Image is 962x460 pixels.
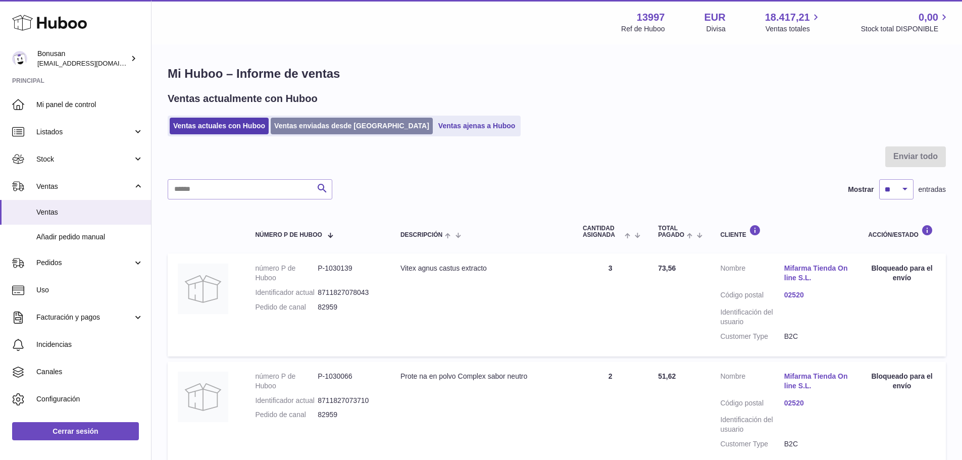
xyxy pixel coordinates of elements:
td: 3 [573,253,648,356]
a: Ventas enviadas desde [GEOGRAPHIC_DATA] [271,118,433,134]
a: Ventas actuales con Huboo [170,118,269,134]
dd: 82959 [318,410,380,420]
dd: 8711827073710 [318,396,380,405]
dt: Código postal [720,398,784,411]
div: Divisa [706,24,726,34]
div: Acción/Estado [868,225,936,238]
dt: Customer Type [720,439,784,449]
a: Mifarma Tienda Online S.L. [784,372,848,391]
dt: Identificación del usuario [720,308,784,327]
div: Cliente [720,225,848,238]
div: Ref de Huboo [621,24,665,34]
img: info@bonusan.es [12,51,27,66]
a: Mifarma Tienda Online S.L. [784,264,848,283]
dt: Pedido de canal [255,410,318,420]
a: 02520 [784,290,848,300]
dd: B2C [784,439,848,449]
span: Pedidos [36,258,133,268]
label: Mostrar [848,185,874,194]
span: Stock total DISPONIBLE [861,24,950,34]
div: Bonusan [37,49,128,68]
span: Mi panel de control [36,100,143,110]
span: Ventas totales [766,24,822,34]
img: no-photo.jpg [178,264,228,314]
a: Ventas ajenas a Huboo [435,118,519,134]
dt: Nombre [720,264,784,285]
span: Stock [36,155,133,164]
span: Incidencias [36,340,143,349]
span: 0,00 [919,11,938,24]
span: 18.417,21 [765,11,810,24]
dd: P-1030139 [318,264,380,283]
span: Cantidad ASIGNADA [583,225,622,238]
div: Prote na en polvo Complex sabor neutro [400,372,563,381]
span: Canales [36,367,143,377]
span: Descripción [400,232,442,238]
span: Añadir pedido manual [36,232,143,242]
h1: Mi Huboo – Informe de ventas [168,66,946,82]
span: Total pagado [658,225,684,238]
a: 18.417,21 Ventas totales [765,11,822,34]
span: Ventas [36,208,143,217]
span: entradas [919,185,946,194]
img: no-photo.jpg [178,372,228,422]
span: [EMAIL_ADDRESS][DOMAIN_NAME] [37,59,148,67]
dd: 8711827078043 [318,288,380,297]
dt: Código postal [720,290,784,302]
dd: 82959 [318,302,380,312]
dt: número P de Huboo [255,372,318,391]
a: 0,00 Stock total DISPONIBLE [861,11,950,34]
dt: Pedido de canal [255,302,318,312]
strong: 13997 [637,11,665,24]
span: Ventas [36,182,133,191]
span: Uso [36,285,143,295]
span: 51,62 [658,372,676,380]
dt: Nombre [720,372,784,393]
span: Listados [36,127,133,137]
dt: Identificador actual [255,396,318,405]
div: Bloqueado para el envío [868,264,936,283]
div: Bloqueado para el envío [868,372,936,391]
span: Configuración [36,394,143,404]
span: número P de Huboo [255,232,322,238]
span: Facturación y pagos [36,313,133,322]
span: 73,56 [658,264,676,272]
dt: Identificación del usuario [720,415,784,434]
h2: Ventas actualmente con Huboo [168,92,318,106]
a: 02520 [784,398,848,408]
dd: P-1030066 [318,372,380,391]
dd: B2C [784,332,848,341]
div: Vitex agnus castus extracto [400,264,563,273]
a: Cerrar sesión [12,422,139,440]
dt: número P de Huboo [255,264,318,283]
strong: EUR [704,11,725,24]
dt: Customer Type [720,332,784,341]
dt: Identificador actual [255,288,318,297]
